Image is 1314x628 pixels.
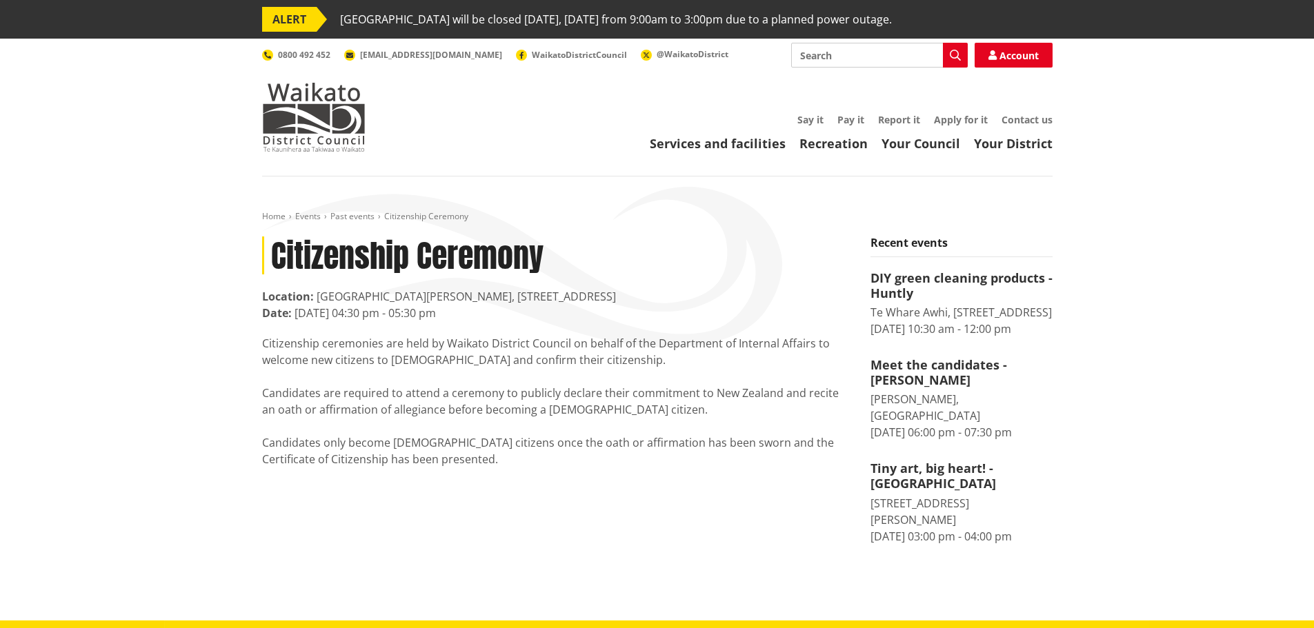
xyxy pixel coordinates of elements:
strong: Date: [262,305,292,321]
div: Te Whare Awhi, [STREET_ADDRESS] [870,304,1053,321]
h1: Citizenship Ceremony [262,236,850,274]
a: WaikatoDistrictCouncil [516,49,627,61]
a: Your District [974,135,1053,152]
a: 0800 492 452 [262,49,330,61]
time: [DATE] 03:00 pm - 04:00 pm [870,529,1012,544]
a: Say it [797,113,824,126]
a: DIY green cleaning products - Huntly Te Whare Awhi, [STREET_ADDRESS] [DATE] 10:30 am - 12:00 pm [870,271,1053,337]
span: @WaikatoDistrict [657,48,728,60]
span: WaikatoDistrictCouncil [532,49,627,61]
span: ALERT [262,7,317,32]
h4: Meet the candidates - [PERSON_NAME] [870,358,1053,387]
span: 0800 492 452 [278,49,330,61]
a: Services and facilities [650,135,786,152]
input: Search input [791,43,968,68]
h4: Tiny art, big heart! - [GEOGRAPHIC_DATA] [870,461,1053,491]
div: [PERSON_NAME], [GEOGRAPHIC_DATA] [870,391,1053,424]
a: Pay it [837,113,864,126]
a: Recreation [799,135,868,152]
a: @WaikatoDistrict [641,48,728,60]
a: Account [975,43,1053,68]
a: Tiny art, big heart! - [GEOGRAPHIC_DATA] [STREET_ADDRESS][PERSON_NAME] [DATE] 03:00 pm - 04:00 pm [870,461,1053,544]
a: Past events [330,210,375,222]
nav: breadcrumb [262,211,1053,223]
a: Your Council [882,135,960,152]
h4: DIY green cleaning products - Huntly [870,271,1053,301]
a: Home [262,210,286,222]
div: Citizenship ceremonies are held by Waikato District Council on behalf of the Department of Intern... [262,335,850,467]
strong: Location: [262,289,314,304]
a: Contact us [1002,113,1053,126]
a: Report it [878,113,920,126]
span: [EMAIL_ADDRESS][DOMAIN_NAME] [360,49,502,61]
a: [EMAIL_ADDRESS][DOMAIN_NAME] [344,49,502,61]
a: Apply for it [934,113,988,126]
a: Events [295,210,321,222]
a: Meet the candidates - [PERSON_NAME] [PERSON_NAME], [GEOGRAPHIC_DATA] [DATE] 06:00 pm - 07:30 pm [870,358,1053,440]
span: Citizenship Ceremony [384,210,468,222]
h5: Recent events [870,236,1053,257]
time: [DATE] 06:00 pm - 07:30 pm [870,425,1012,440]
div: [STREET_ADDRESS][PERSON_NAME] [870,495,1053,528]
time: [DATE] 04:30 pm - 05:30 pm [295,305,436,321]
time: [DATE] 10:30 am - 12:00 pm [870,321,1011,336]
img: Waikato District Council - Te Kaunihera aa Takiwaa o Waikato [262,83,366,152]
span: [GEOGRAPHIC_DATA] will be closed [DATE], [DATE] from 9:00am to 3:00pm due to a planned power outage. [340,7,892,32]
span: [GEOGRAPHIC_DATA][PERSON_NAME], [STREET_ADDRESS] [317,289,616,304]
